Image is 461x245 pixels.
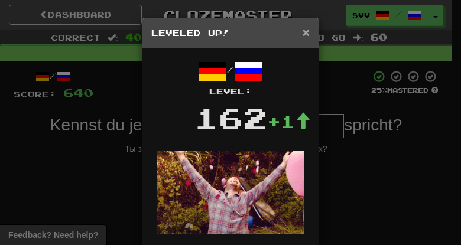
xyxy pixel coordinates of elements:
[303,26,310,38] button: Close
[303,25,310,39] span: ×
[157,151,304,234] img: andy-72a9b47756ecc61a9f6c0ef31017d13e025550094338bf53ee1bb5849c5fd8eb.gif
[194,97,267,139] div: 162
[151,27,310,39] h5: Leveled Up!
[151,86,310,97] div: Level:
[151,57,310,97] div: /
[267,110,311,133] div: +1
